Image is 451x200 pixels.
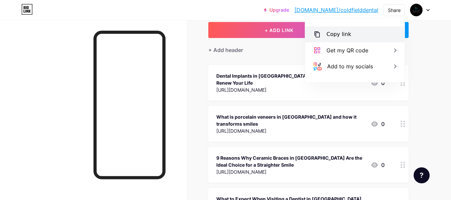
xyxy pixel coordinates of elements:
[327,62,373,70] div: Add to my socials
[216,86,365,93] div: [URL][DOMAIN_NAME]
[208,46,243,54] div: + Add header
[216,154,365,168] div: 9 Reasons Why Ceramic Braces in [GEOGRAPHIC_DATA] Are the Ideal Choice for a Straighter Smile
[410,4,423,16] img: coldfielddental
[388,7,401,14] div: Share
[216,113,365,127] div: What is porcelain veneers in [GEOGRAPHIC_DATA] and how it transforms smiles
[216,127,365,134] div: [URL][DOMAIN_NAME]
[371,120,385,128] div: 0
[326,46,368,54] div: Get my QR code
[264,7,289,13] a: Upgrade
[216,72,365,86] div: Dental Implants in [GEOGRAPHIC_DATA]: Restore Your Smile, Renew Your Life
[371,161,385,169] div: 0
[294,6,378,14] a: [DOMAIN_NAME]/coldfielddental
[371,79,385,87] div: 0
[265,27,293,33] span: + ADD LINK
[326,30,351,38] div: Copy link
[216,168,365,175] div: [URL][DOMAIN_NAME]
[208,22,350,38] button: + ADD LINK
